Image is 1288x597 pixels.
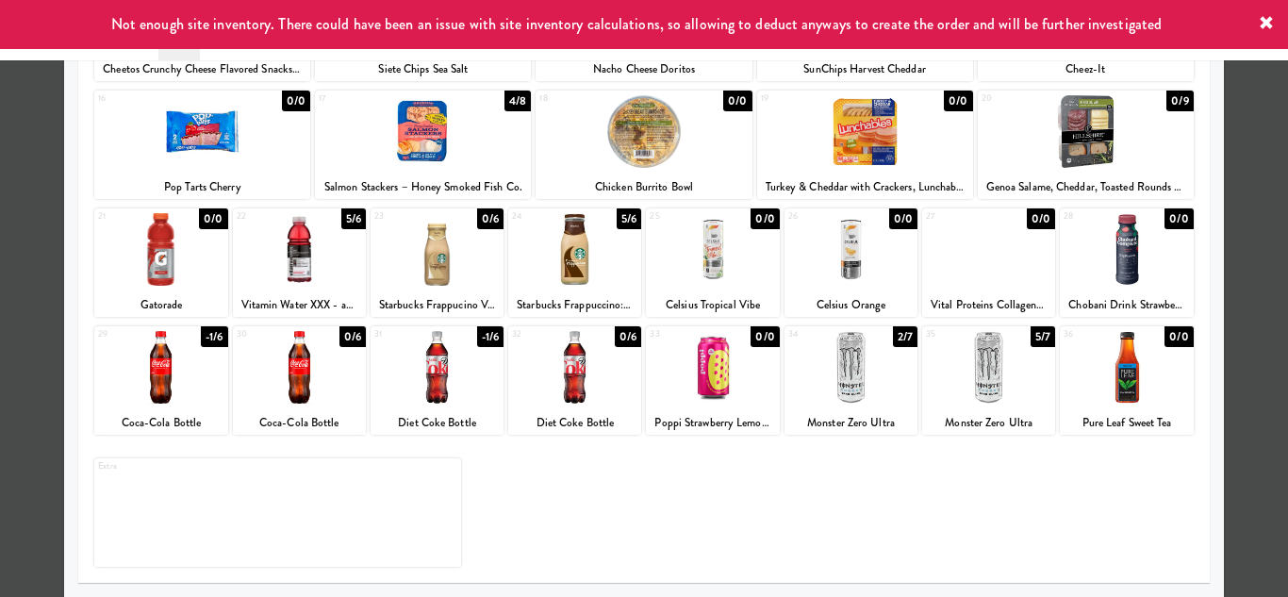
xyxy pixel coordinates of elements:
[508,326,641,435] div: 320/6Diet Coke Bottle
[233,208,366,317] div: 225/6Vitamin Water XXX - acai, blueberry, pomegranate
[649,293,776,317] div: Celsius Tropical Vibe
[1060,208,1193,317] div: 280/0Chobani Drink Strawberry
[371,208,504,317] div: 230/6Starbucks Frappucino Vanilla
[233,411,366,435] div: Coca-Cola Bottle
[784,411,917,435] div: Monster Zero Ultra
[944,91,972,111] div: 0/0
[94,458,460,567] div: Extra
[94,91,310,199] div: 160/0Pop Tarts Cherry
[981,175,1191,199] div: Genoa Salame, Cheddar, Toasted Rounds Bistro Bites, Hillshire [GEOGRAPHIC_DATA]
[511,293,638,317] div: Starbucks Frappuccino: Mocha
[978,58,1194,81] div: Cheez-It
[649,411,776,435] div: Poppi Strawberry Lemon, [MEDICAL_DATA] Soda
[1060,326,1193,435] div: 360/0Pure Leaf Sweet Tea
[757,91,973,199] div: 190/0Turkey & Cheddar with Crackers, Lunchables
[646,293,779,317] div: Celsius Tropical Vibe
[646,326,779,435] div: 330/0Poppi Strawberry Lemon, [MEDICAL_DATA] Soda
[539,91,644,107] div: 18
[511,411,638,435] div: Diet Coke Bottle
[373,411,501,435] div: Diet Coke Bottle
[315,91,531,199] div: 174/8Salmon Stackers – Honey Smoked Fish Co.
[536,175,751,199] div: Chicken Burrito Bowl
[925,293,1052,317] div: Vital Proteins Collagen & Protein Shake
[94,411,227,435] div: Coca-Cola Bottle
[538,58,749,81] div: Nacho Cheese Doritos
[98,458,277,474] div: Extra
[922,293,1055,317] div: Vital Proteins Collagen & Protein Shake
[508,293,641,317] div: Starbucks Frappuccino: Mocha
[374,208,438,224] div: 23
[1027,208,1055,229] div: 0/0
[788,326,851,342] div: 34
[1063,293,1190,317] div: Chobani Drink Strawberry
[319,91,423,107] div: 17
[94,175,310,199] div: Pop Tarts Cherry
[757,58,973,81] div: SunChips Harvest Cheddar
[318,175,528,199] div: Salmon Stackers – Honey Smoked Fish Co.
[339,326,366,347] div: 0/6
[98,208,161,224] div: 21
[922,326,1055,435] div: 355/7Monster Zero Ultra
[617,208,641,229] div: 5/6
[1060,411,1193,435] div: Pure Leaf Sweet Tea
[237,208,300,224] div: 22
[978,91,1194,199] div: 200/9Genoa Salame, Cheddar, Toasted Rounds Bistro Bites, Hillshire [GEOGRAPHIC_DATA]
[788,208,851,224] div: 26
[1166,91,1193,111] div: 0/9
[236,411,363,435] div: Coca-Cola Bottle
[199,208,227,229] div: 0/0
[784,208,917,317] div: 260/0Celsius Orange
[536,91,751,199] div: 180/0Chicken Burrito Bowl
[233,326,366,435] div: 300/6Coca-Cola Bottle
[512,208,575,224] div: 24
[374,326,438,342] div: 31
[201,326,227,347] div: -1/6
[94,326,227,435] div: 29-1/6Coca-Cola Bottle
[650,326,713,342] div: 33
[760,58,970,81] div: SunChips Harvest Cheddar
[978,175,1194,199] div: Genoa Salame, Cheddar, Toasted Rounds Bistro Bites, Hillshire [GEOGRAPHIC_DATA]
[1031,326,1055,347] div: 5/7
[784,293,917,317] div: Celsius Orange
[922,208,1055,317] div: 270/0Vital Proteins Collagen & Protein Shake
[646,411,779,435] div: Poppi Strawberry Lemon, [MEDICAL_DATA] Soda
[784,326,917,435] div: 342/7Monster Zero Ultra
[373,293,501,317] div: Starbucks Frappucino Vanilla
[757,175,973,199] div: Turkey & Cheddar with Crackers, Lunchables
[922,411,1055,435] div: Monster Zero Ultra
[751,208,779,229] div: 0/0
[646,208,779,317] div: 250/0Celsius Tropical Vibe
[97,411,224,435] div: Coca-Cola Bottle
[1060,293,1193,317] div: Chobani Drink Strawberry
[236,293,363,317] div: Vitamin Water XXX - acai, blueberry, pomegranate
[508,411,641,435] div: Diet Coke Bottle
[508,208,641,317] div: 245/6Starbucks Frappuccino: Mocha
[111,13,1162,35] span: Not enough site inventory. There could have been an issue with site inventory calculations, so al...
[1164,208,1193,229] div: 0/0
[282,91,310,111] div: 0/0
[237,326,300,342] div: 30
[982,91,1086,107] div: 20
[504,91,531,111] div: 4/8
[98,91,203,107] div: 16
[1164,326,1193,347] div: 0/0
[889,208,917,229] div: 0/0
[787,411,915,435] div: Monster Zero Ultra
[538,175,749,199] div: Chicken Burrito Bowl
[98,326,161,342] div: 29
[318,58,528,81] div: Siete Chips Sea Salt
[1063,411,1190,435] div: Pure Leaf Sweet Tea
[371,411,504,435] div: Diet Coke Bottle
[94,293,227,317] div: Gatorade
[926,208,989,224] div: 27
[341,208,366,229] div: 5/6
[315,175,531,199] div: Salmon Stackers – Honey Smoked Fish Co.
[650,208,713,224] div: 25
[512,326,575,342] div: 32
[94,208,227,317] div: 210/0Gatorade
[371,326,504,435] div: 31-1/6Diet Coke Bottle
[536,58,751,81] div: Nacho Cheese Doritos
[787,293,915,317] div: Celsius Orange
[94,58,310,81] div: Cheetos Crunchy Cheese Flavored Snacks 1 Oz
[315,58,531,81] div: Siete Chips Sea Salt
